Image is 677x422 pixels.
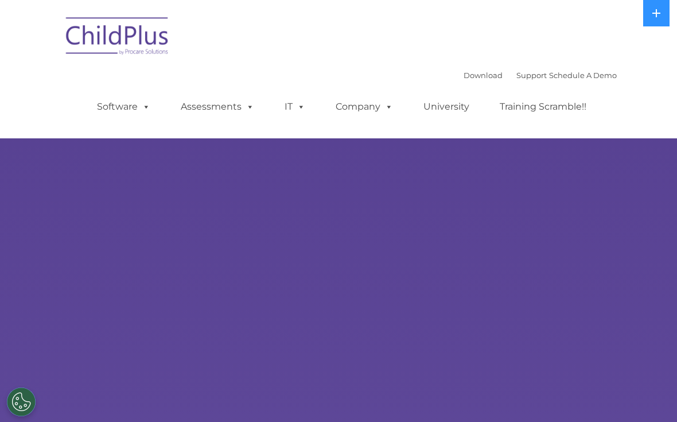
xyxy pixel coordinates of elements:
[464,71,617,80] font: |
[7,388,36,416] button: Cookies Settings
[60,9,175,67] img: ChildPlus by Procare Solutions
[324,95,404,118] a: Company
[412,95,481,118] a: University
[273,95,317,118] a: IT
[85,95,162,118] a: Software
[169,95,266,118] a: Assessments
[516,71,547,80] a: Support
[488,95,598,118] a: Training Scramble!!
[464,71,503,80] a: Download
[549,71,617,80] a: Schedule A Demo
